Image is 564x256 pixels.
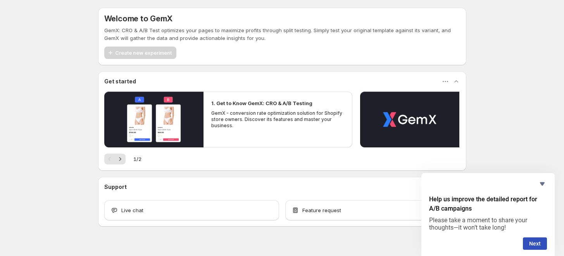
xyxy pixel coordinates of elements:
span: Live chat [121,206,143,214]
h3: Get started [104,78,136,85]
p: GemX: CRO & A/B Test optimizes your pages to maximize profits through split testing. Simply test ... [104,26,460,42]
nav: Pagination [104,154,126,164]
button: Next question [523,237,547,250]
h5: Welcome to GemX [104,14,172,23]
span: Feature request [302,206,341,214]
div: Help us improve the detailed report for A/B campaigns [429,179,547,250]
button: Hide survey [538,179,547,189]
p: GemX - conversion rate optimization solution for Shopify store owners. Discover its features and ... [211,110,345,129]
button: Play video [104,92,204,147]
h2: 1. Get to Know GemX: CRO & A/B Testing [211,99,312,107]
button: Play video [360,92,459,147]
h3: Support [104,183,127,191]
p: Please take a moment to share your thoughts—it won’t take long! [429,216,547,231]
h2: Help us improve the detailed report for A/B campaigns [429,195,547,213]
button: Next [115,154,126,164]
span: 1 / 2 [133,155,141,163]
